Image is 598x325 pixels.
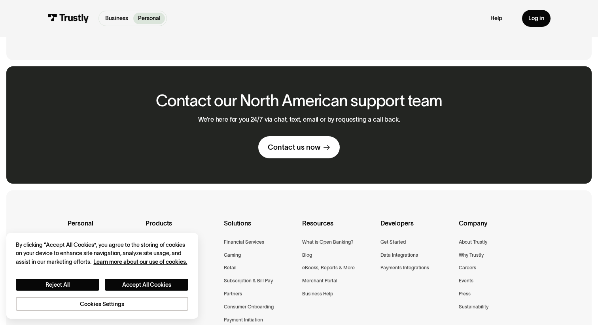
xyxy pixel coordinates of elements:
div: Cookie banner [6,233,198,319]
img: Trustly Logo [47,14,89,23]
div: Log in [528,15,544,22]
p: Personal [138,14,160,23]
h2: Contact our North American support team [156,92,442,109]
div: By clicking “Accept All Cookies”, you agree to the storing of cookies on your device to enhance s... [16,241,188,266]
button: Cookies Settings [16,297,188,310]
a: What is Open Banking? [302,238,354,246]
a: Why Trustly [459,251,484,259]
aside: Language selected: English (United States) [8,312,47,322]
ul: Language list [16,313,47,322]
div: Privacy [16,241,188,311]
a: Business Help [302,290,333,298]
a: Press [459,290,471,298]
a: Help [490,15,502,22]
p: Business [105,14,128,23]
div: Company [459,218,531,238]
a: Partners [224,290,242,298]
div: Resources [302,218,374,238]
a: Careers [459,264,476,272]
div: Solutions [224,218,296,238]
div: Products [146,218,218,238]
a: Events [459,277,473,285]
a: About Trustly [459,238,487,246]
a: Contact us now [258,136,340,158]
a: Consumer Onboarding [224,303,274,311]
a: eBooks, Reports & More [302,264,355,272]
a: Get Started [380,238,406,246]
button: Accept All Cookies [105,279,188,291]
div: Personal [68,218,140,238]
a: Data Integrations [380,251,418,259]
div: Contact us now [268,143,320,152]
a: Payment Initiation [224,316,263,324]
a: Blog [302,251,312,259]
a: Retail [224,264,237,272]
a: Sustainability [459,303,488,311]
a: Financial Services [224,238,264,246]
a: Merchant Portal [302,277,337,285]
a: More information about your privacy, opens in a new tab [93,259,187,265]
button: Reject All [16,279,99,291]
a: Payments Integrations [380,264,429,272]
a: Business [100,13,133,24]
div: Developers [380,218,452,238]
a: Gaming [224,251,241,259]
a: Personal [133,13,165,24]
a: Log in [522,10,551,27]
a: Subscription & Bill Pay [224,277,273,285]
p: We’re here for you 24/7 via chat, text, email or by requesting a call back. [198,116,400,123]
